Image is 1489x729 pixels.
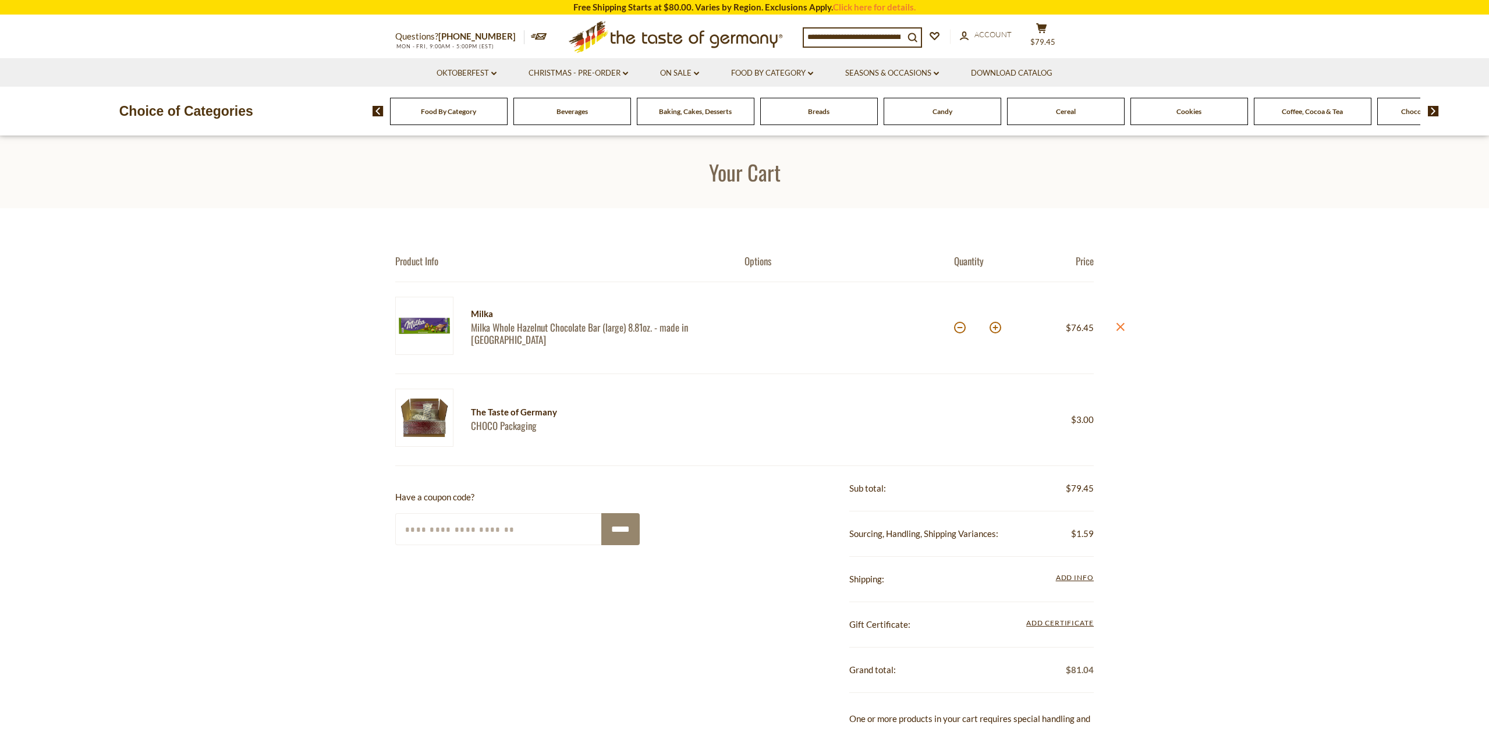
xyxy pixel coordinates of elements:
[1030,37,1055,47] span: $79.45
[1071,414,1094,425] span: $3.00
[845,67,939,80] a: Seasons & Occasions
[1066,322,1094,333] span: $76.45
[395,29,524,44] p: Questions?
[849,574,884,584] span: Shipping:
[556,107,588,116] a: Beverages
[731,67,813,80] a: Food By Category
[1066,481,1094,496] span: $79.45
[808,107,829,116] a: Breads
[437,67,497,80] a: Oktoberfest
[971,67,1052,80] a: Download Catalog
[373,106,384,116] img: previous arrow
[471,307,724,321] div: Milka
[395,389,453,447] img: CHOCO Packaging
[471,419,763,432] a: CHOCO Packaging
[933,107,952,116] a: Candy
[529,67,628,80] a: Christmas - PRE-ORDER
[849,528,998,539] span: Sourcing, Handling, Shipping Variances:
[395,297,453,355] img: Milka Whole Hazelnut Chocolate Bar
[1024,255,1094,267] div: Price
[421,107,476,116] a: Food By Category
[659,107,732,116] a: Baking, Cakes, Desserts
[1024,23,1059,52] button: $79.45
[1056,573,1094,582] span: Add Info
[660,67,699,80] a: On Sale
[1401,107,1470,116] a: Chocolate & Marzipan
[395,43,494,49] span: MON - FRI, 9:00AM - 5:00PM (EST)
[849,483,886,493] span: Sub total:
[36,159,1453,185] h1: Your Cart
[744,255,954,267] div: Options
[1282,107,1343,116] a: Coffee, Cocoa & Tea
[1056,107,1076,116] a: Cereal
[395,490,640,504] p: Have a coupon code?
[395,255,744,267] div: Product Info
[960,29,1012,41] a: Account
[1428,106,1439,116] img: next arrow
[438,31,516,41] a: [PHONE_NUMBER]
[954,255,1024,267] div: Quantity
[849,619,910,630] span: Gift Certificate:
[471,321,724,346] a: Milka Whole Hazelnut Chocolate Bar (large) 8.81oz. - made in [GEOGRAPHIC_DATA]
[1071,527,1094,541] span: $1.59
[974,30,1012,39] span: Account
[849,664,896,675] span: Grand total:
[1176,107,1201,116] a: Cookies
[1026,617,1094,630] span: Add Certificate
[1066,663,1094,677] span: $81.04
[833,2,916,12] a: Click here for details.
[471,405,763,419] div: The Taste of Germany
